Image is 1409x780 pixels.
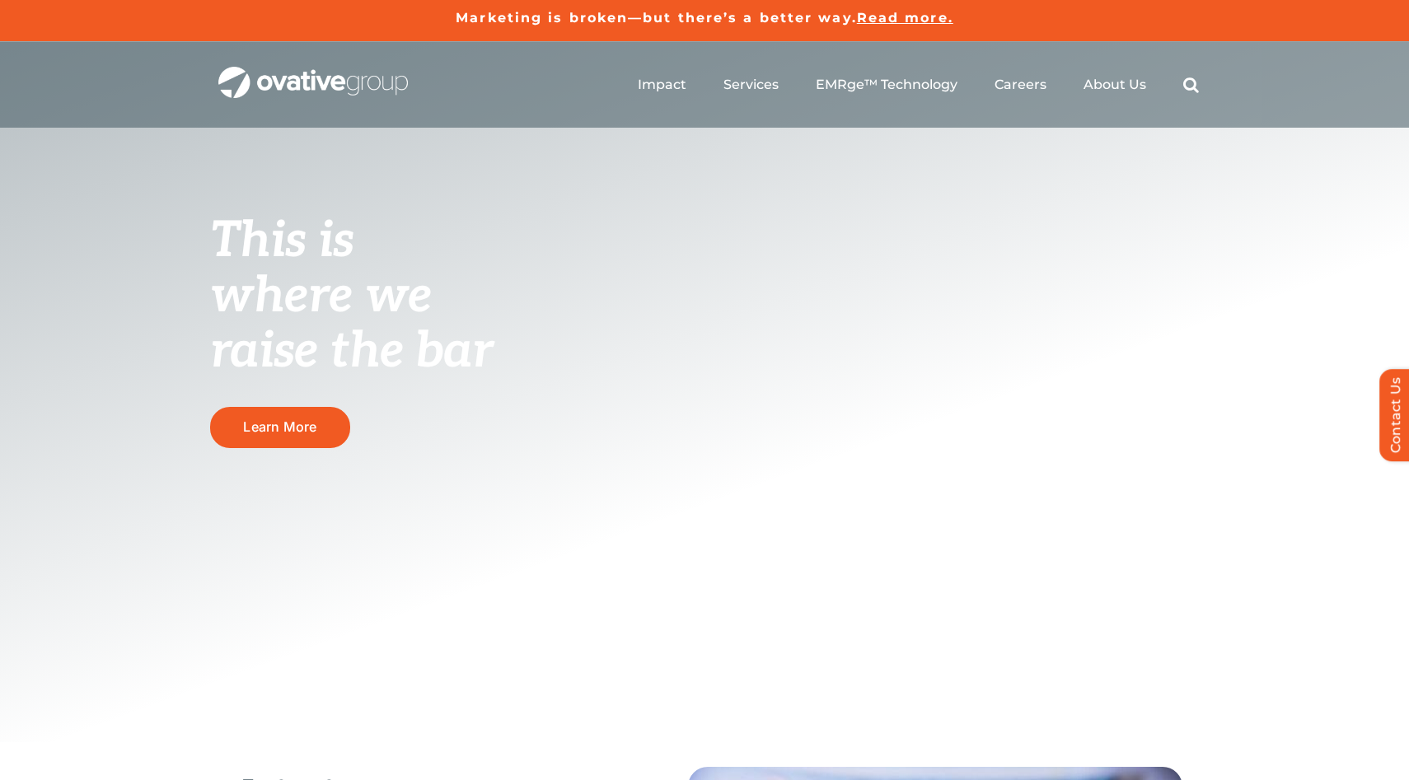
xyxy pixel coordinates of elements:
[210,267,493,381] span: where we raise the bar
[638,77,686,93] a: Impact
[816,77,957,93] a: EMRge™ Technology
[243,419,316,435] span: Learn More
[218,65,408,81] a: OG_Full_horizontal_WHT
[210,407,350,447] a: Learn More
[1183,77,1199,93] a: Search
[995,77,1046,93] a: Careers
[638,58,1199,111] nav: Menu
[857,10,953,26] a: Read more.
[210,212,353,271] span: This is
[1084,77,1146,93] a: About Us
[456,10,857,26] a: Marketing is broken—but there’s a better way.
[723,77,779,93] a: Services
